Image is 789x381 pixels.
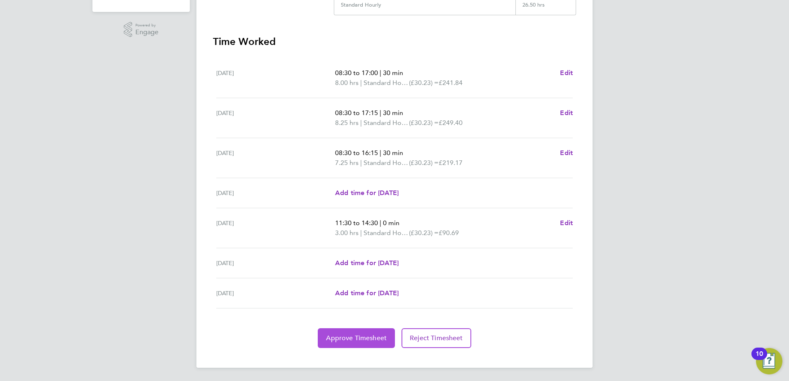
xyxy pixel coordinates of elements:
[216,258,335,268] div: [DATE]
[560,109,573,117] span: Edit
[439,119,463,127] span: £249.40
[360,119,362,127] span: |
[335,189,399,197] span: Add time for [DATE]
[402,328,471,348] button: Reject Timesheet
[380,149,381,157] span: |
[124,22,159,38] a: Powered byEngage
[383,149,403,157] span: 30 min
[409,159,439,167] span: (£30.23) =
[756,348,782,374] button: Open Resource Center, 10 new notifications
[560,69,573,77] span: Edit
[560,218,573,228] a: Edit
[560,148,573,158] a: Edit
[216,108,335,128] div: [DATE]
[335,109,378,117] span: 08:30 to 17:15
[135,22,158,29] span: Powered by
[364,78,409,88] span: Standard Hourly
[364,228,409,238] span: Standard Hourly
[409,79,439,87] span: (£30.23) =
[335,259,399,267] span: Add time for [DATE]
[560,149,573,157] span: Edit
[360,79,362,87] span: |
[409,119,439,127] span: (£30.23) =
[216,148,335,168] div: [DATE]
[335,149,378,157] span: 08:30 to 16:15
[335,288,399,298] a: Add time for [DATE]
[216,288,335,298] div: [DATE]
[326,334,387,342] span: Approve Timesheet
[335,229,359,237] span: 3.00 hrs
[364,118,409,128] span: Standard Hourly
[380,219,381,227] span: |
[335,69,378,77] span: 08:30 to 17:00
[335,79,359,87] span: 8.00 hrs
[410,334,463,342] span: Reject Timesheet
[439,79,463,87] span: £241.84
[335,258,399,268] a: Add time for [DATE]
[383,109,403,117] span: 30 min
[318,328,395,348] button: Approve Timesheet
[383,219,399,227] span: 0 min
[213,35,576,48] h3: Time Worked
[135,29,158,36] span: Engage
[216,68,335,88] div: [DATE]
[335,289,399,297] span: Add time for [DATE]
[335,219,378,227] span: 11:30 to 14:30
[335,119,359,127] span: 8.25 hrs
[216,188,335,198] div: [DATE]
[380,109,381,117] span: |
[560,68,573,78] a: Edit
[335,159,359,167] span: 7.25 hrs
[216,218,335,238] div: [DATE]
[439,159,463,167] span: £219.17
[383,69,403,77] span: 30 min
[560,108,573,118] a: Edit
[515,2,576,15] div: 26.50 hrs
[380,69,381,77] span: |
[364,158,409,168] span: Standard Hourly
[756,354,763,365] div: 10
[439,229,459,237] span: £90.69
[409,229,439,237] span: (£30.23) =
[341,2,381,8] div: Standard Hourly
[560,219,573,227] span: Edit
[360,229,362,237] span: |
[335,188,399,198] a: Add time for [DATE]
[360,159,362,167] span: |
